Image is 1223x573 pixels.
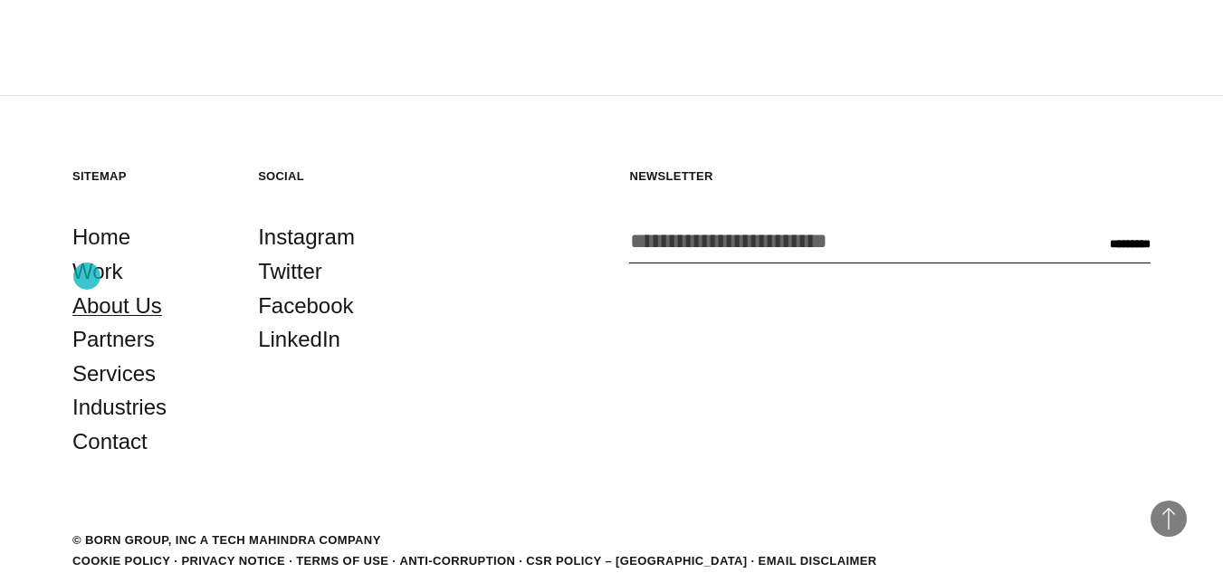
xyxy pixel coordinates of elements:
a: Contact [72,425,148,459]
h5: Sitemap [72,168,222,184]
a: LinkedIn [258,322,340,357]
a: Instagram [258,220,355,254]
a: Facebook [258,289,353,323]
a: Privacy Notice [181,554,285,568]
a: About Us [72,289,162,323]
div: © BORN GROUP, INC A Tech Mahindra Company [72,531,381,549]
a: Work [72,254,123,289]
a: Email Disclaimer [759,554,877,568]
a: Terms of Use [296,554,388,568]
a: Partners [72,322,155,357]
a: Services [72,357,156,391]
h5: Newsletter [629,168,1151,184]
h5: Social [258,168,407,184]
a: Cookie Policy [72,554,170,568]
a: Industries [72,390,167,425]
a: CSR POLICY – [GEOGRAPHIC_DATA] [526,554,747,568]
a: Home [72,220,130,254]
a: Anti-Corruption [399,554,515,568]
a: Twitter [258,254,322,289]
button: Back to Top [1151,501,1187,537]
